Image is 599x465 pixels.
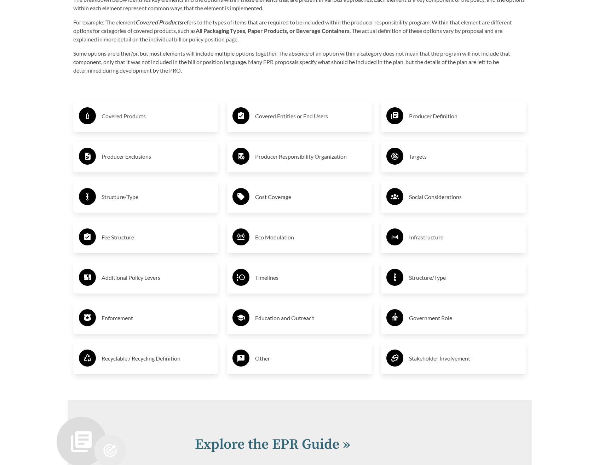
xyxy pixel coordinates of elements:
h3: Eco Modulation [255,232,367,243]
p: Some options are either/or, but most elements will include multiple options together. The absence... [73,49,526,75]
h3: Structure/Type [409,272,520,283]
h3: Covered Products [102,110,213,122]
h3: Social Considerations [409,191,520,203]
h3: Fee Structure [102,232,213,243]
h3: Recyclable / Recycling Definition [102,353,213,364]
h3: Timelines [255,272,367,283]
h3: Producer Definition [409,110,520,122]
h3: Covered Entities or End Users [255,110,367,122]
h3: Education and Outreach [255,312,367,324]
strong: All Packaging Types, Paper Products, or Beverage Containers [196,27,350,34]
h3: Stakeholder Involvement [409,353,520,364]
h3: Structure/Type [102,191,213,203]
h3: Producer Responsibility Organization [255,151,367,162]
a: Explore the EPR Guide » [195,436,350,453]
h3: Infrastructure [409,232,520,243]
h3: Cost Coverage [255,191,367,203]
h3: Targets [409,151,520,162]
h3: Other [255,353,367,364]
h3: Government Role [409,312,520,324]
h3: Enforcement [102,312,213,324]
p: For example: The element refers to the types of items that are required to be included within the... [73,18,526,44]
strong: Covered Products [136,19,182,25]
h3: Additional Policy Levers [102,272,213,283]
h3: Producer Exclusions [102,151,213,162]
